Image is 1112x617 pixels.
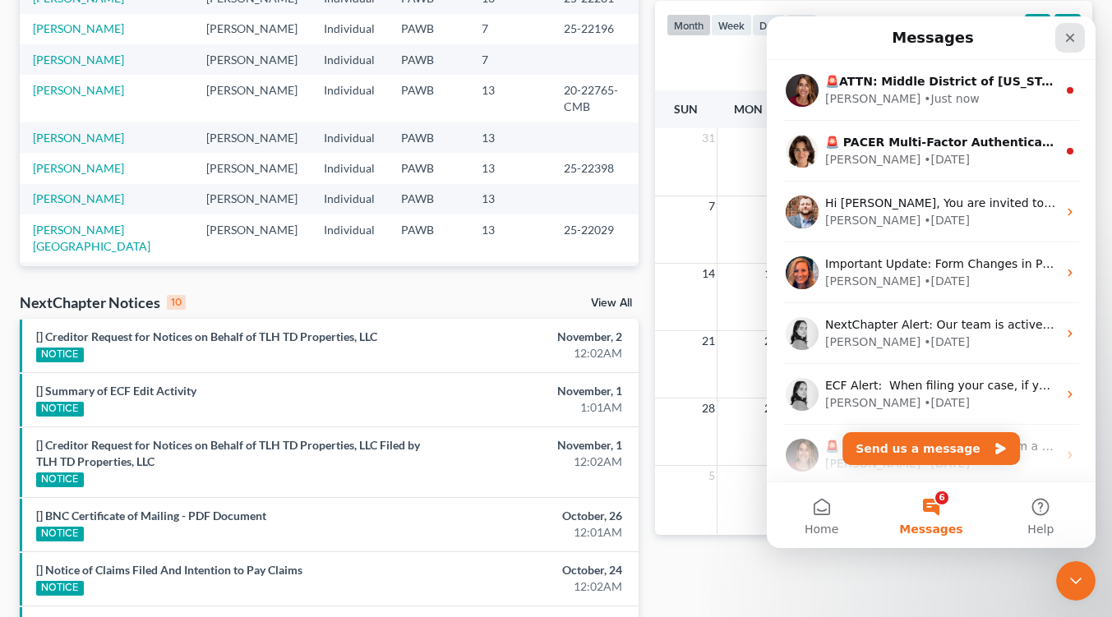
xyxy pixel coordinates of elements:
div: November, 1 [438,437,622,454]
td: 7 [468,14,551,44]
img: Profile image for Lindsey [19,361,52,394]
div: 12:02AM [438,578,622,595]
td: PAWB [388,184,468,214]
a: [] Creditor Request for Notices on Behalf of TLH TD Properties, LLC [36,329,377,343]
div: NOTICE [36,472,84,487]
td: [PERSON_NAME] [193,262,311,292]
td: Individual [311,153,388,183]
div: 10 [167,295,186,310]
a: [PERSON_NAME] [33,83,124,97]
td: PAWB [388,44,468,75]
td: Individual [311,262,388,292]
div: 12:02AM [438,454,622,470]
td: 20-22765-CMB [551,75,639,122]
div: • Just now [157,74,212,91]
span: Help [261,507,287,518]
td: [PERSON_NAME] [193,214,311,261]
td: 25-22398 [551,153,639,183]
div: [PERSON_NAME] [58,378,154,395]
td: 13 [468,262,551,292]
a: [] BNC Certificate of Mailing - PDF Document [36,509,266,523]
div: [PERSON_NAME] [58,439,154,456]
td: [PERSON_NAME] [193,44,311,75]
span: Home [38,507,72,518]
td: 13 [468,214,551,261]
a: [] Summary of ECF Edit Activity [36,384,196,398]
div: • [DATE] [157,317,203,334]
td: Individual [311,14,388,44]
span: 31 [700,128,717,148]
img: Profile image for Katie [19,422,52,455]
td: 13 [468,75,551,122]
button: week [711,14,752,36]
td: 25-22029 [551,214,639,261]
div: October, 26 [438,508,622,524]
div: October, 24 [438,562,622,578]
img: Profile image for James [19,179,52,212]
div: • [DATE] [157,135,203,152]
a: [PERSON_NAME] [33,21,124,35]
td: Individual [311,75,388,122]
img: Profile image for Kelly [19,240,52,273]
div: • [DATE] [157,378,203,395]
a: [PERSON_NAME] [33,161,124,175]
td: Individual [311,184,388,214]
a: [PERSON_NAME] [33,53,124,67]
td: [PERSON_NAME] [193,184,311,214]
td: 7 [468,44,551,75]
div: NOTICE [36,348,84,362]
a: [] Notice of Claims Filed And Intention to Pay Claims [36,563,302,577]
td: PAWB [388,122,468,153]
div: November, 1 [438,383,622,399]
div: • [DATE] [157,256,203,274]
div: November, 2 [438,329,622,345]
iframe: Intercom live chat [1056,561,1096,601]
span: 29 [763,398,779,418]
span: 7 [707,196,717,216]
td: [PERSON_NAME] [193,153,311,183]
div: NOTICE [36,402,84,417]
div: [PERSON_NAME] [58,196,154,213]
td: 13 [468,153,551,183]
td: [PERSON_NAME] [193,14,311,44]
td: Individual [311,122,388,153]
a: [PERSON_NAME] [33,191,124,205]
td: PAWB [388,14,468,44]
div: 12:01AM [438,524,622,541]
td: PAWB [388,214,468,261]
td: PAWB [388,75,468,122]
td: PAWB [388,262,468,292]
td: Individual [311,214,388,261]
span: 5 [707,466,717,486]
td: PAWB [388,153,468,183]
span: 21 [700,331,717,351]
td: [PERSON_NAME] [193,75,311,122]
span: 28 [700,398,717,418]
a: View All [591,297,632,309]
div: NOTICE [36,581,84,596]
button: Help [219,466,329,532]
iframe: Intercom live chat [767,16,1096,548]
span: Sun [674,102,698,116]
a: [PERSON_NAME][GEOGRAPHIC_DATA] [33,223,150,253]
button: day [752,14,786,36]
img: Profile image for Lindsey [19,301,52,334]
div: NextChapter Notices [20,292,186,312]
div: 1:01AM [438,399,622,416]
span: Messages [132,507,196,518]
img: Profile image for Emma [19,118,52,151]
span: 14 [700,264,717,283]
a: [PERSON_NAME] [33,131,124,145]
td: [PERSON_NAME] [193,122,311,153]
span: Mon [734,102,763,116]
span: 15 [763,264,779,283]
div: • [DATE] [157,196,203,213]
td: 13 [468,184,551,214]
div: [PERSON_NAME] [58,74,154,91]
div: [PERSON_NAME] [58,135,154,152]
button: Messages [109,466,219,532]
div: [PERSON_NAME] [58,317,154,334]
